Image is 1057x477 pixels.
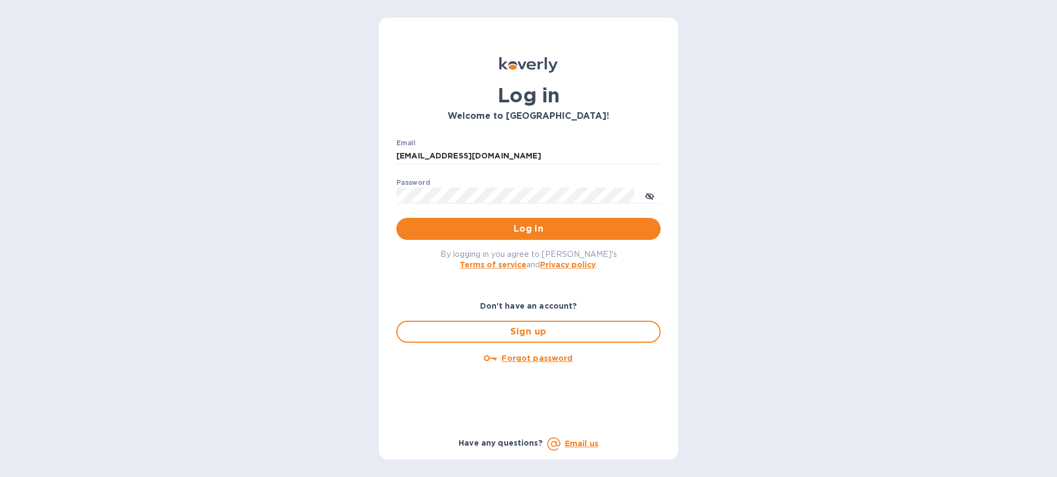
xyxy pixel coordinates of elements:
a: Terms of service [460,260,526,269]
u: Forgot password [502,354,573,363]
b: Have any questions? [459,438,543,447]
a: Email us [565,439,598,448]
button: toggle password visibility [639,184,661,206]
h3: Welcome to [GEOGRAPHIC_DATA]! [396,111,661,122]
label: Password [396,179,430,186]
button: Sign up [396,321,661,343]
button: Log in [396,218,661,240]
b: Don't have an account? [480,301,577,310]
span: Sign up [406,325,651,338]
span: By logging in you agree to [PERSON_NAME]'s and . [440,250,617,269]
span: Log in [405,222,652,235]
a: Privacy policy [540,260,596,269]
label: Email [396,140,416,146]
img: Koverly [499,57,558,73]
input: Enter email address [396,148,661,165]
h1: Log in [396,84,661,107]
